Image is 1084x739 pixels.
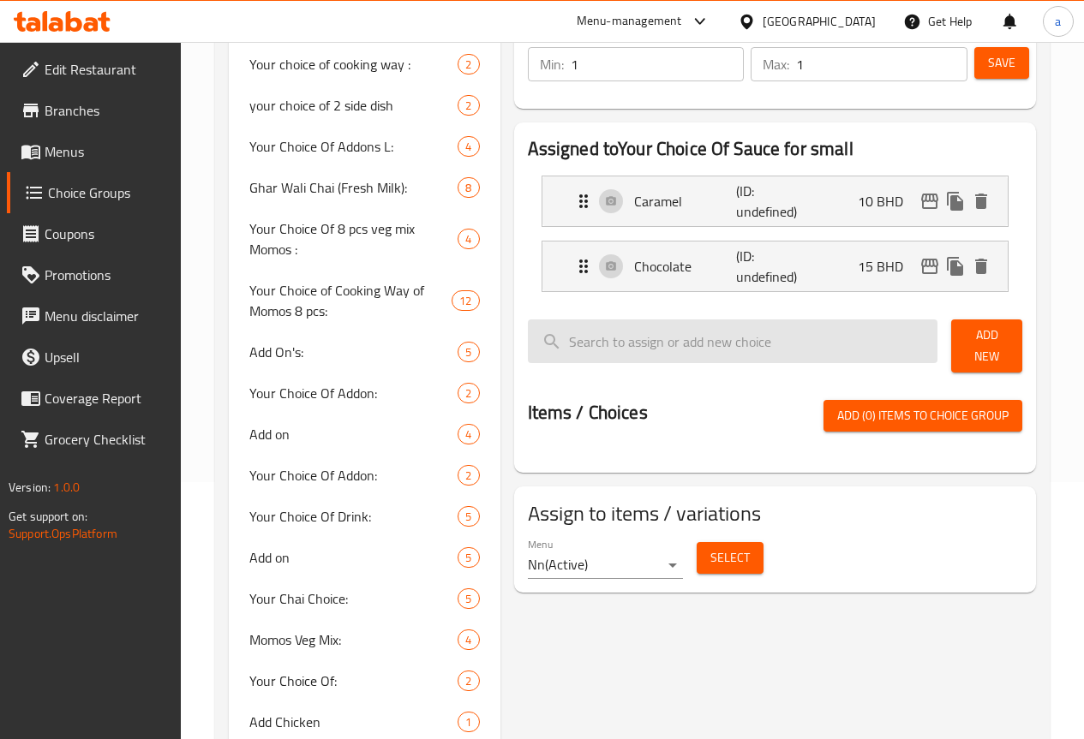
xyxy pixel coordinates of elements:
a: Menus [7,131,181,172]
div: Choices [458,629,479,650]
span: Promotions [45,265,167,285]
p: 15 BHD [858,256,917,277]
span: Edit Restaurant [45,59,167,80]
div: Choices [458,670,479,691]
span: 4 [458,426,478,443]
span: 4 [458,231,478,247]
span: Add on [249,547,458,568]
button: Add (0) items to choice group [823,400,1022,432]
span: Your Chai Choice: [249,588,458,609]
span: Coupons [45,223,167,244]
span: Momos Veg Mix: [249,629,458,650]
span: 1 [458,714,478,730]
div: Your Choice Of:2 [229,660,500,701]
span: 1.0.0 [53,476,80,498]
span: Menu disclaimer [45,306,167,326]
span: Grocery Checklist [45,429,167,450]
span: Your Choice Of Addon: [249,383,458,403]
span: your choice of 2 side dish [249,95,458,116]
span: 4 [458,632,478,648]
span: Add Chicken [249,712,458,732]
button: delete [968,253,994,279]
p: (ID: undefined) [736,181,805,222]
span: Upsell [45,347,167,367]
span: Add New [965,325,1009,367]
a: Edit Restaurant [7,49,181,90]
div: Choices [458,177,479,198]
span: Your choice of cooking way : [249,54,458,74]
span: Ghar Wali Chai (Fresh Milk): [249,177,458,198]
div: Choices [458,229,479,249]
div: Choices [458,547,479,568]
button: delete [968,188,994,214]
a: Coupons [7,213,181,254]
span: Select [710,547,750,569]
p: Max: [763,54,789,74]
span: Your Choice Of 8 pcs veg mix Momos : [249,218,458,259]
div: Menu-management [577,11,682,32]
div: Expand [542,241,1008,291]
div: Add On's:5 [229,331,500,372]
span: 4 [458,139,478,155]
div: Your Choice Of Drink:5 [229,496,500,537]
span: Choice Groups [48,182,167,203]
span: Save [988,52,1015,74]
label: Menu [528,539,553,549]
div: Ghar Wali Chai (Fresh Milk):8 [229,167,500,208]
div: Choices [458,506,479,527]
span: 5 [458,344,478,361]
a: Coverage Report [7,378,181,419]
button: Save [974,47,1029,79]
div: Momos Veg Mix:4 [229,619,500,660]
span: Version: [9,476,51,498]
span: 2 [458,57,478,73]
span: 5 [458,509,478,525]
span: 2 [458,673,478,689]
button: edit [917,188,943,214]
a: Menu disclaimer [7,295,181,337]
span: Branches [45,100,167,121]
input: search [528,319,938,363]
div: Choices [458,383,479,403]
button: Add New [951,319,1022,372]
span: 5 [458,591,478,607]
div: Add on4 [229,414,500,455]
span: 2 [458,385,478,402]
span: 5 [458,550,478,566]
span: Add On's: [249,342,458,362]
div: Expand [542,176,1008,226]
div: Your Choice Of 8 pcs veg mix Momos :4 [229,208,500,270]
p: Caramel [634,191,737,212]
p: (ID: undefined) [736,246,805,287]
span: Menus [45,141,167,162]
span: 8 [458,180,478,196]
div: Your Choice Of Addon:2 [229,455,500,496]
a: Support.OpsPlatform [9,522,117,545]
span: Coverage Report [45,388,167,408]
span: 2 [458,468,478,484]
button: duplicate [943,253,968,279]
p: 10 BHD [858,191,917,212]
div: Choices [458,588,479,609]
li: Expand [528,169,1022,234]
span: 12 [452,293,478,309]
span: Get support on: [9,505,87,527]
div: Add on5 [229,537,500,578]
span: 2 [458,98,478,114]
div: your choice of 2 side dish2 [229,85,500,126]
button: duplicate [943,188,968,214]
div: Choices [458,342,479,362]
div: Choices [458,424,479,444]
div: Your Choice Of Addons L:4 [229,126,500,167]
div: Your Choice Of Addon:2 [229,372,500,414]
div: Choices [458,712,479,732]
span: Your Choice Of Addons L: [249,136,458,157]
a: Grocery Checklist [7,419,181,460]
span: Add on [249,424,458,444]
a: Branches [7,90,181,131]
p: Chocolate [634,256,737,277]
h2: Assign to items / variations [528,500,1022,527]
span: Your Choice Of Drink: [249,506,458,527]
div: Choices [452,290,479,311]
li: Expand [528,234,1022,299]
